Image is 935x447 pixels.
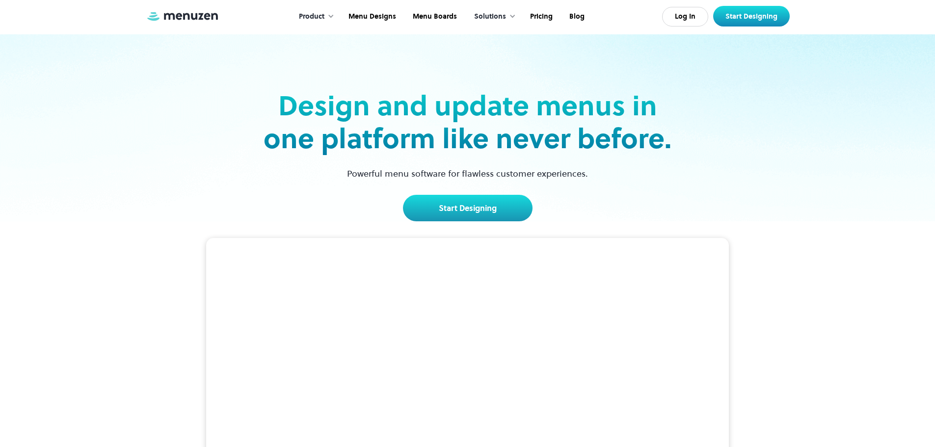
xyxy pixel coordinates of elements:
div: Product [289,1,339,32]
div: Solutions [464,1,521,32]
div: Product [299,11,324,22]
a: Menu Boards [403,1,464,32]
div: Solutions [474,11,506,22]
a: Pricing [521,1,560,32]
a: Start Designing [713,6,790,26]
a: Log In [662,7,708,26]
h2: Design and update menus in one platform like never before. [261,89,675,155]
a: Menu Designs [339,1,403,32]
p: Powerful menu software for flawless customer experiences. [335,167,600,180]
a: Blog [560,1,592,32]
a: Start Designing [403,195,533,221]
